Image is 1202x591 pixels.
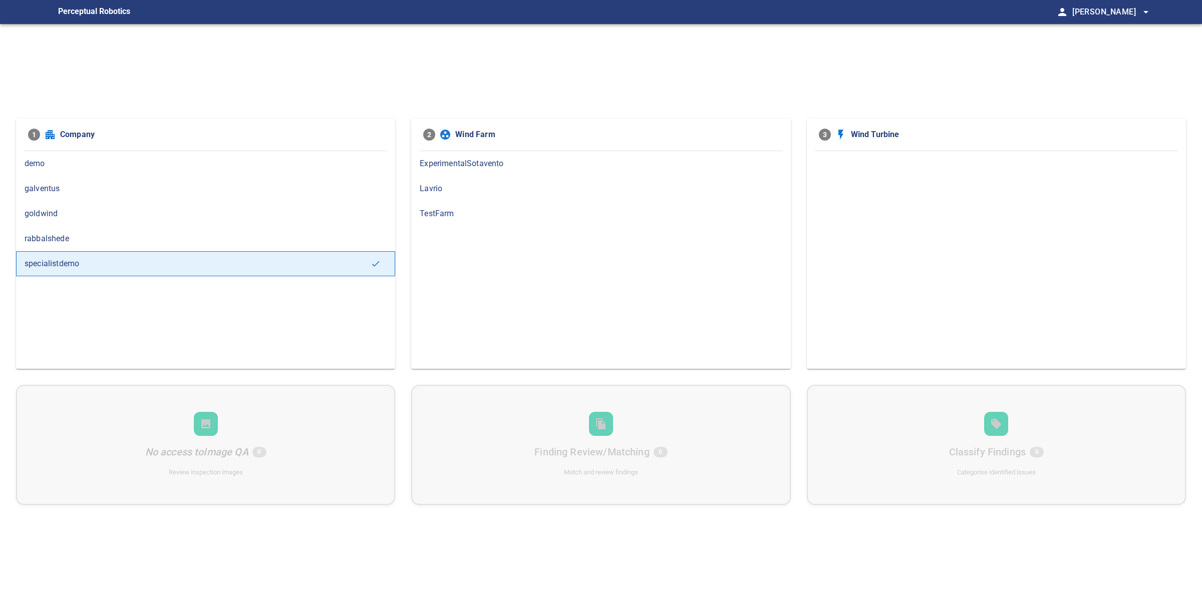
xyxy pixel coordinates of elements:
[455,129,778,141] span: Wind Farm
[25,208,387,220] span: goldwind
[60,129,383,141] span: Company
[25,233,387,245] span: rabbalshede
[411,151,790,176] div: ExperimentalSotavento
[16,201,395,226] div: goldwind
[1056,6,1068,18] span: person
[420,158,782,170] span: ExperimentalSotavento
[420,208,782,220] span: TestFarm
[28,129,40,141] span: 1
[411,201,790,226] div: TestFarm
[1072,5,1152,19] span: [PERSON_NAME]
[58,4,130,20] figcaption: Perceptual Robotics
[819,129,831,141] span: 3
[851,129,1174,141] span: Wind Turbine
[411,176,790,201] div: Lavrio
[25,158,387,170] span: demo
[25,258,371,270] span: specialistdemo
[16,251,395,276] div: specialistdemo
[423,129,435,141] span: 2
[1140,6,1152,18] span: arrow_drop_down
[1068,2,1152,22] button: [PERSON_NAME]
[16,151,395,176] div: demo
[25,183,387,195] span: galventus
[16,176,395,201] div: galventus
[420,183,782,195] span: Lavrio
[16,226,395,251] div: rabbalshede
